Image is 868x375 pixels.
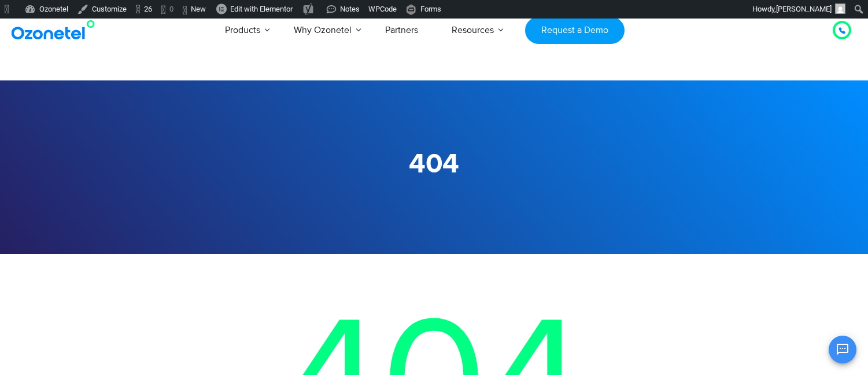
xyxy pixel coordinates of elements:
[230,5,293,13] span: Edit with Elementor
[208,11,277,49] a: Products
[525,17,624,44] a: Request a Demo
[435,11,511,49] a: Resources
[73,149,796,181] h1: 404
[776,5,832,13] span: [PERSON_NAME]
[277,11,368,49] a: Why Ozonetel
[368,11,435,49] a: Partners
[829,336,856,363] button: Open chat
